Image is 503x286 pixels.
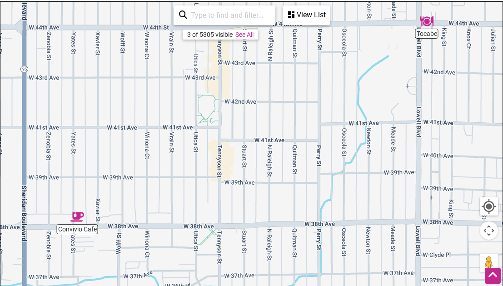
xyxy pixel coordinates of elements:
[485,268,501,284] div: Scroll Back to Top
[67,206,88,227] div: Convivio Cafe
[480,197,498,216] button: Your Location
[480,254,498,272] button: Drag Pegman onto the map to open Street View
[174,5,275,25] div: Type to search and filter
[283,5,330,25] div: See a list of the visible businesses
[187,31,233,38] div: 3 of 5305 visible
[480,221,498,240] button: Map camera controls
[284,6,329,24] div: View List
[416,11,437,32] div: Tocabe
[187,6,270,24] input: Type to find and filter...
[235,31,254,38] a: See All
